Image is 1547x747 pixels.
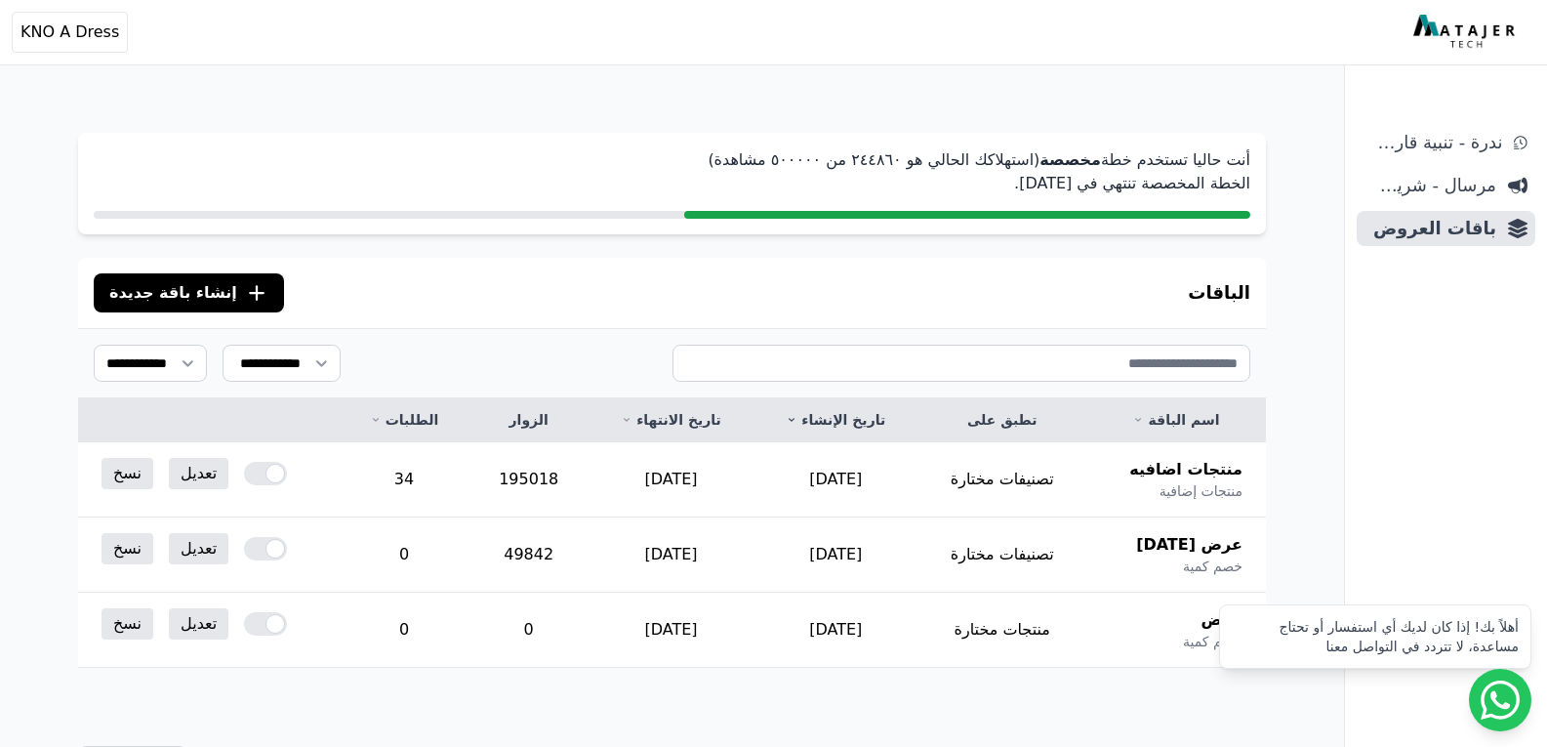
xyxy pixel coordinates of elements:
a: تعديل [169,608,228,640]
td: 0 [339,593,468,668]
span: مرسال - شريط دعاية [1364,172,1496,199]
a: نسخ [102,533,153,564]
span: منتجات إضافية [1160,481,1242,501]
td: 0 [339,518,468,593]
span: إنشاء باقة جديدة [109,281,237,305]
a: اسم الباقة [1110,410,1242,430]
td: تصنيفات مختارة [917,518,1086,593]
span: ندرة - تنبية قارب علي النفاذ [1364,129,1502,156]
td: [DATE] [589,442,753,518]
td: منتجات مختارة [917,593,1086,668]
td: [DATE] [753,593,917,668]
td: 34 [339,442,468,518]
td: [DATE] [753,442,917,518]
td: 49842 [468,518,588,593]
span: KNO A Dress [20,21,119,44]
a: نسخ [102,458,153,489]
button: إنشاء باقة جديدة [94,273,284,312]
a: الطلبات [362,410,445,430]
span: باقات العروض [1364,215,1496,242]
td: [DATE] [589,593,753,668]
td: تصنيفات مختارة [917,442,1086,518]
h3: الباقات [1188,279,1250,307]
a: تعديل [169,533,228,564]
p: أنت حاليا تستخدم خطة (استهلاكك الحالي هو ٢٤٤٨٦۰ من ٥۰۰۰۰۰ مشاهدة) الخطة المخصصة تنتهي في [DATE]. [94,148,1250,195]
span: عرض [1201,608,1242,632]
span: عرض [DATE] [1136,533,1242,557]
th: الزوار [468,398,588,442]
span: خصم كمية [1183,632,1242,651]
a: تعديل [169,458,228,489]
span: خصم كمية [1183,557,1242,576]
td: [DATE] [753,518,917,593]
div: أهلاً بك! إذا كان لديك أي استفسار أو تحتاج مساعدة، لا تتردد في التواصل معنا [1232,617,1519,656]
strong: مخصصة [1039,150,1101,169]
button: KNO A Dress [12,12,128,53]
img: MatajerTech Logo [1413,15,1520,50]
a: نسخ [102,608,153,640]
th: تطبق على [917,398,1086,442]
td: 0 [468,593,588,668]
a: تاريخ الإنشاء [777,410,894,430]
td: 195018 [468,442,588,518]
td: [DATE] [589,518,753,593]
span: منتجات اضافيه [1129,458,1242,481]
a: تاريخ الانتهاء [612,410,730,430]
